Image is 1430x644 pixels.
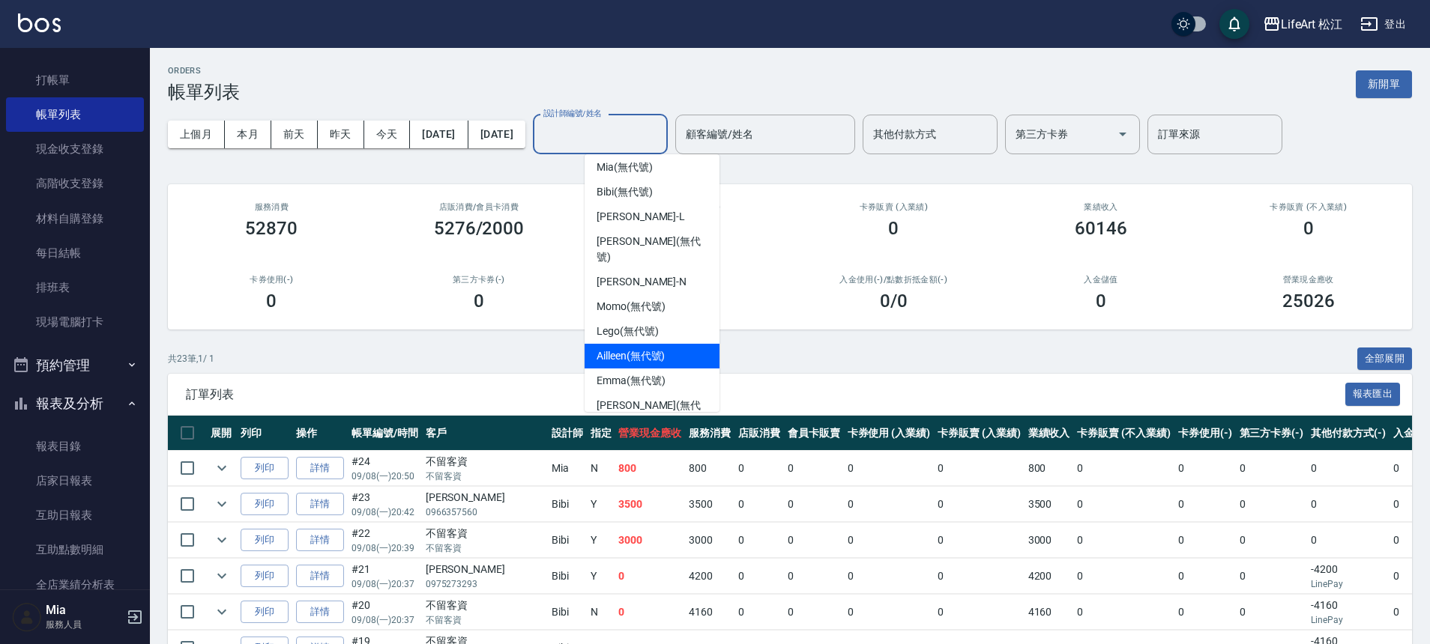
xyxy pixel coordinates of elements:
p: 服務人員 [46,618,122,631]
h3: 60146 [1075,218,1127,239]
button: expand row [211,601,233,623]
button: 新開單 [1356,70,1412,98]
th: 第三方卡券(-) [1236,416,1308,451]
th: 操作 [292,416,348,451]
button: 報表匯出 [1345,383,1401,406]
a: 詳情 [296,565,344,588]
a: 高階收支登錄 [6,166,144,201]
div: 不留客資 [426,526,544,541]
span: Bibi (無代號) [597,184,653,200]
a: 詳情 [296,529,344,552]
td: 3500 [1025,487,1074,522]
td: 0 [784,559,844,594]
span: [PERSON_NAME] (無代號) [597,398,708,429]
img: Logo [18,13,61,32]
td: 0 [1174,487,1236,522]
p: 不留客資 [426,470,544,483]
th: 店販消費 [734,416,784,451]
th: 其他付款方式(-) [1307,416,1390,451]
td: 0 [1307,451,1390,486]
a: 帳單列表 [6,97,144,132]
a: 全店業績分析表 [6,568,144,602]
p: 09/08 (一) 20:37 [352,577,418,591]
button: 報表及分析 [6,384,144,423]
th: 營業現金應收 [615,416,685,451]
td: 0 [1307,523,1390,558]
span: Mia (無代號) [597,160,653,175]
a: 現金收支登錄 [6,132,144,166]
button: 今天 [364,121,411,148]
h2: 入金使用(-) /點數折抵金額(-) [808,275,980,285]
th: 卡券販賣 (入業績) [934,416,1025,451]
td: Bibi [548,487,587,522]
div: 不留客資 [426,454,544,470]
h3: 25026 [1282,291,1335,312]
td: 0 [1236,451,1308,486]
button: [DATE] [410,121,468,148]
button: LifeArt 松江 [1257,9,1349,40]
td: 0 [1073,559,1174,594]
td: 0 [1174,559,1236,594]
span: Lego (無代號) [597,323,659,339]
td: 0 [1174,451,1236,486]
td: 800 [615,451,685,486]
button: 昨天 [318,121,364,148]
td: #20 [348,595,422,630]
td: Y [587,487,615,522]
button: 登出 [1354,10,1412,38]
td: 0 [934,487,1025,522]
div: [PERSON_NAME] [426,562,544,577]
h3: 5276/2000 [434,218,524,239]
td: #21 [348,559,422,594]
td: 0 [784,487,844,522]
p: 共 23 筆, 1 / 1 [168,352,214,365]
a: 互助日報表 [6,498,144,532]
button: expand row [211,493,233,515]
td: 3500 [685,487,734,522]
div: 不留客資 [426,598,544,613]
button: 全部展開 [1357,347,1413,371]
a: 詳情 [296,457,344,480]
button: 列印 [241,493,289,516]
h3: 0 [888,218,899,239]
td: 0 [1174,595,1236,630]
span: [PERSON_NAME] -L [597,209,685,225]
td: 0 [1073,451,1174,486]
a: 互助點數明細 [6,532,144,567]
a: 材料自購登錄 [6,201,144,236]
th: 帳單編號/時間 [348,416,422,451]
td: Mia [548,451,587,486]
p: LinePay [1311,613,1386,627]
p: 09/08 (一) 20:50 [352,470,418,483]
th: 服務消費 [685,416,734,451]
div: [PERSON_NAME] [426,490,544,505]
td: 0 [734,595,784,630]
td: 0 [734,487,784,522]
th: 指定 [587,416,615,451]
th: 卡券使用(-) [1174,416,1236,451]
td: -4160 [1307,595,1390,630]
button: 列印 [241,601,289,624]
td: -4200 [1307,559,1390,594]
td: Y [587,523,615,558]
td: 0 [1174,523,1236,558]
td: 4200 [1025,559,1074,594]
span: 訂單列表 [186,387,1345,402]
td: Y [587,559,615,594]
h2: 卡券販賣 (入業績) [808,202,980,212]
td: 0 [844,559,935,594]
p: 不留客資 [426,613,544,627]
td: #22 [348,523,422,558]
td: 0 [734,451,784,486]
button: 預約管理 [6,346,144,385]
label: 設計師編號/姓名 [543,108,602,119]
span: [PERSON_NAME] (無代號) [597,234,708,265]
h5: Mia [46,603,122,618]
h2: 第三方卡券(-) [393,275,565,285]
a: 報表匯出 [1345,386,1401,401]
td: 0 [784,451,844,486]
h3: 0 [266,291,277,312]
p: 09/08 (一) 20:42 [352,505,418,519]
td: 0 [615,595,685,630]
td: 0 [1236,487,1308,522]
